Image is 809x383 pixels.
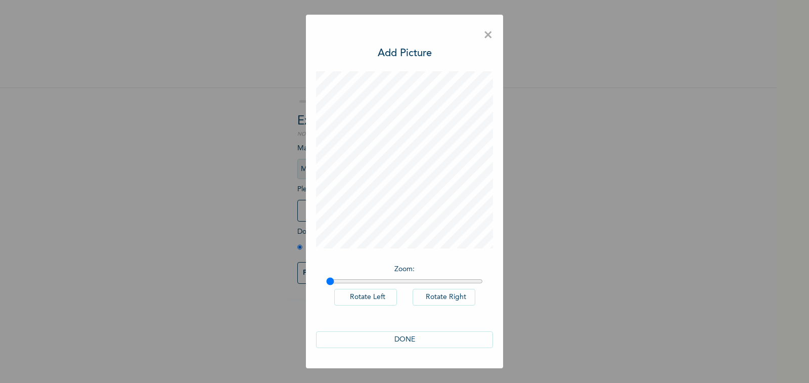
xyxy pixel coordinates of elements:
[378,46,432,61] h3: Add Picture
[413,289,475,306] button: Rotate Right
[297,186,479,227] span: Please add a recent Passport Photograph
[334,289,397,306] button: Rotate Left
[326,264,483,275] p: Zoom :
[316,331,493,348] button: DONE
[483,25,493,46] span: ×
